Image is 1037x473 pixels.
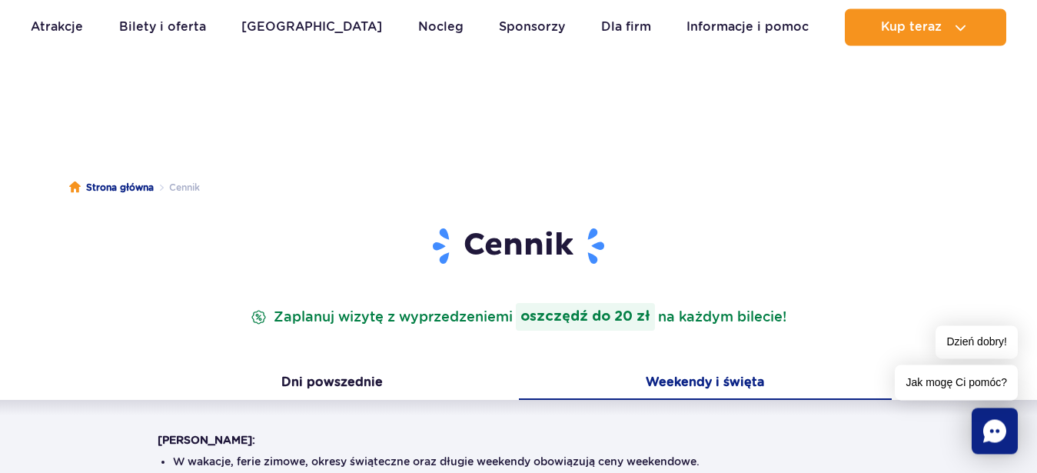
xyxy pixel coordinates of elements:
a: Sponsorzy [499,8,565,45]
a: Strona główna [69,180,154,195]
a: Dla firm [601,8,651,45]
button: Kup teraz [845,8,1006,45]
div: Chat [972,408,1018,454]
li: W wakacje, ferie zimowe, okresy świąteczne oraz długie weekendy obowiązują ceny weekendowe. [173,454,865,469]
strong: oszczędź do 20 zł [516,303,655,331]
li: Cennik [154,180,200,195]
h1: Cennik [158,226,880,266]
p: Zaplanuj wizytę z wyprzedzeniem na każdym bilecie! [248,303,789,331]
a: Bilety i oferta [119,8,206,45]
span: Kup teraz [881,20,942,34]
a: Informacje i pomoc [686,8,809,45]
a: Nocleg [418,8,464,45]
span: Dzień dobry! [936,325,1018,358]
button: Weekendy i święta [519,368,892,400]
strong: [PERSON_NAME]: [158,434,255,446]
a: Atrakcje [31,8,83,45]
a: [GEOGRAPHIC_DATA] [241,8,382,45]
button: Dni powszednie [146,368,519,400]
span: Jak mogę Ci pomóc? [895,365,1018,400]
